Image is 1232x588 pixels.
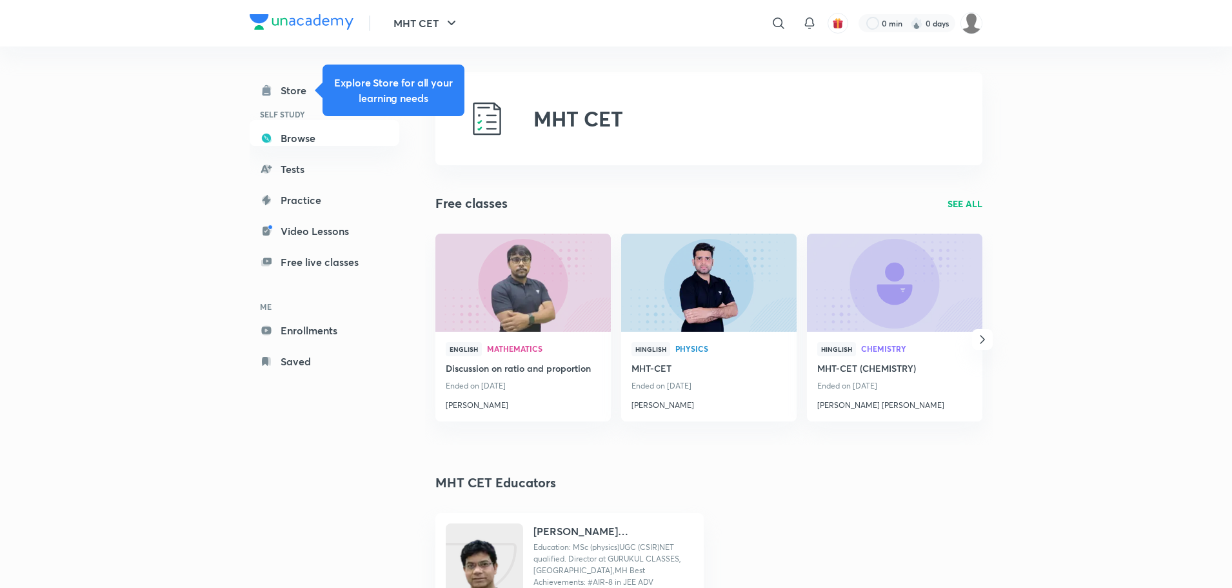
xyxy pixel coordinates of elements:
a: Company Logo [250,14,353,33]
a: new-thumbnail [621,234,797,332]
a: Tests [250,156,399,182]
img: new-thumbnail [805,232,984,332]
a: [PERSON_NAME] [631,394,786,411]
a: Free live classes [250,249,399,275]
h2: Free classes [435,194,508,213]
h5: Explore Store for all your learning needs [333,75,454,106]
a: [PERSON_NAME] [446,394,601,411]
p: Ended on [DATE] [631,378,786,394]
p: Education: MSc (physics)UGC (CSIR)NET qualified. Director at GURUKUL CLASSES, Aurangabad,MH Best ... [533,542,693,588]
h4: [PERSON_NAME] [PERSON_NAME] [533,523,693,539]
h3: MHT CET Educators [435,473,556,492]
button: avatar [828,13,848,34]
a: Practice [250,187,399,213]
a: Video Lessons [250,218,399,244]
a: MHT-CET [631,361,786,378]
span: Physics [675,345,786,352]
a: Physics [675,345,786,354]
span: Mathematics [487,345,601,352]
img: Company Logo [250,14,353,30]
a: Store [250,77,399,103]
a: [PERSON_NAME] [PERSON_NAME] [817,394,972,411]
button: MHT CET [386,10,467,36]
span: Hinglish [817,342,856,356]
img: avatar [832,17,844,29]
h6: ME [250,296,399,318]
p: Ended on [DATE] [817,378,972,394]
span: Hinglish [631,342,670,356]
a: Discussion on ratio and proportion [446,361,601,378]
div: Store [281,83,314,98]
a: SEE ALL [948,197,982,210]
a: new-thumbnail [807,234,982,332]
a: MHT-CET (CHEMISTRY) [817,361,972,378]
a: Chemistry [861,345,972,354]
a: Enrollments [250,318,399,343]
img: new-thumbnail [619,232,798,332]
img: MHT CET [466,98,508,139]
img: streak [910,17,923,30]
a: Browse [250,125,399,151]
p: Ended on [DATE] [446,378,601,394]
a: Saved [250,349,399,374]
img: Vivek Patil [960,12,982,34]
span: Chemistry [861,345,972,352]
h2: MHT CET [533,106,623,131]
span: English [446,342,482,356]
h6: SELF STUDY [250,103,399,125]
img: new-thumbnail [433,232,612,332]
a: Mathematics [487,345,601,354]
a: new-thumbnail [435,234,611,332]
